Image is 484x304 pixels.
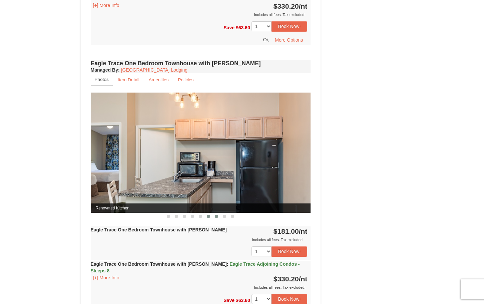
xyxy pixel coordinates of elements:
button: Book Now! [272,246,308,256]
span: $330.20 [274,275,299,283]
button: [+] More Info [91,2,122,9]
span: : [227,261,228,267]
a: Amenities [144,73,173,86]
a: Photos [91,73,113,86]
span: Managed By [91,67,118,73]
span: Or, [263,37,270,42]
span: Eagle Trace Adjoining Condos - Sleeps 8 [91,261,300,273]
span: $63.60 [236,25,250,30]
a: [GEOGRAPHIC_DATA] Lodging [121,67,187,73]
h4: Eagle Trace One Bedroom Townhouse with [PERSON_NAME] [91,60,311,67]
span: /nt [299,275,308,283]
small: Item Detail [118,77,139,82]
div: Includes all fees. Tax excluded. [91,236,308,243]
span: $330.20 [274,2,299,10]
span: Renovated Kitchen [91,203,311,213]
small: Photos [95,77,109,82]
a: Policies [173,73,198,86]
strong: $181.00 [274,227,308,235]
span: Save [223,297,234,303]
a: Item Detail [113,73,144,86]
button: More Options [271,35,307,45]
small: Amenities [149,77,169,82]
div: Includes all fees. Tax excluded. [91,11,308,18]
strong: Eagle Trace One Bedroom Townhouse with [PERSON_NAME] [91,227,227,232]
img: Renovated Kitchen [91,93,311,213]
small: Policies [178,77,193,82]
span: /nt [299,227,308,235]
span: Save [223,25,234,30]
button: Book Now! [272,21,308,31]
strong: : [91,67,120,73]
span: /nt [299,2,308,10]
button: Book Now! [272,294,308,304]
span: $63.60 [236,297,250,303]
div: Includes all fees. Tax excluded. [91,284,308,291]
strong: Eagle Trace One Bedroom Townhouse with [PERSON_NAME] [91,261,300,273]
button: [+] More Info [91,274,122,281]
